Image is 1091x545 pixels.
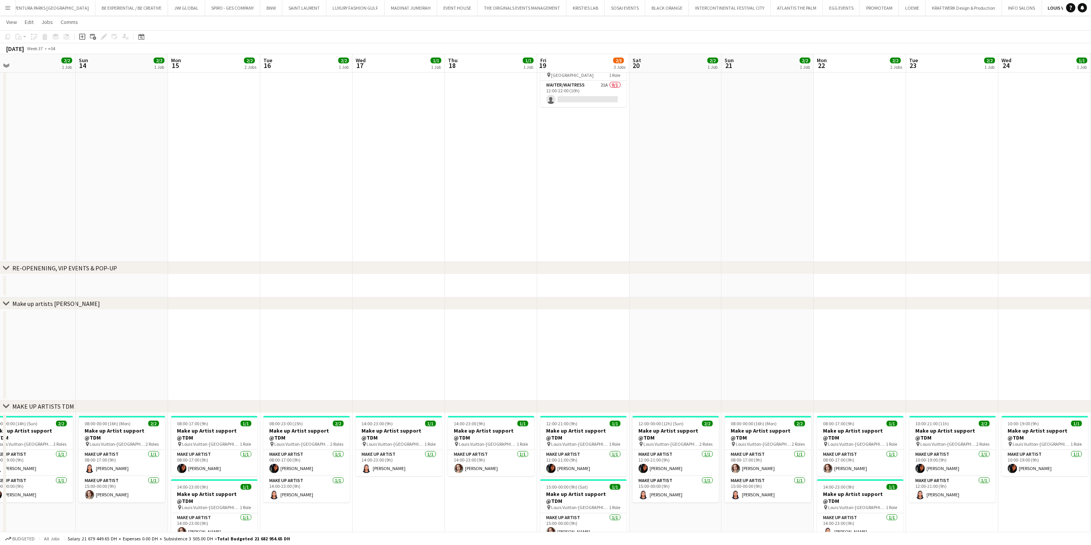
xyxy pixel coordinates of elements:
span: Comms [61,19,78,25]
button: KRAFTWERK Design & Production [926,0,1002,15]
span: 1/1 [887,421,898,426]
button: BNW [260,0,282,15]
span: 2 Roles [54,441,67,447]
span: Mon [817,57,827,64]
span: Louis Vuitton-[GEOGRAPHIC_DATA] [1013,441,1071,447]
span: 19 [539,61,546,70]
button: INFO SALONS [1002,0,1042,15]
span: 2/2 [244,58,255,63]
span: Fri [540,57,546,64]
span: 2 Roles [977,441,990,447]
span: All jobs [42,536,61,542]
div: 1 Job [431,64,441,70]
div: [DATE] [6,45,24,53]
button: EVENT HOUSE [437,0,478,15]
button: SPIRO - GES COMPANY [205,0,260,15]
span: Budgeted [12,536,35,542]
app-job-card: 10:00-21:00 (11h)2/2Make up Artist support @TDM Louis Vuitton-[GEOGRAPHIC_DATA]2 RolesMake up art... [909,416,996,503]
span: 2/2 [61,58,72,63]
span: 08:00-17:00 (9h) [823,421,855,426]
button: SAINT LAURENT [282,0,326,15]
span: 1 Role [609,72,621,78]
app-card-role: Make up artist1/108:00-17:00 (9h)[PERSON_NAME] [263,450,350,476]
span: Louis Vuitton-[GEOGRAPHIC_DATA] [551,504,609,510]
div: 3 Jobs [614,64,626,70]
span: Thu [448,57,458,64]
div: 08:00-00:00 (16h) (Mon)2/2Make up Artist support @TDM Louis Vuitton-[GEOGRAPHIC_DATA]2 RolesMake ... [79,416,165,503]
span: Louis Vuitton-[GEOGRAPHIC_DATA] [736,441,792,447]
div: 1 Job [339,64,349,70]
app-job-card: 08:00-17:00 (9h)1/1Make up Artist support @TDM Louis Vuitton-[GEOGRAPHIC_DATA]1 RoleMake up artis... [817,416,904,476]
app-job-card: 15:00-00:00 (9h) (Sat)1/1Make up Artist support @TDM Louis Vuitton-[GEOGRAPHIC_DATA]1 RoleMake up... [540,479,627,540]
app-card-role: Make up artist1/112:00-21:00 (9h)[PERSON_NAME] [540,450,627,476]
span: Week 37 [25,46,45,51]
div: 12:00-00:00 (12h) (Sun)2/2Make up Artist support @TDM Louis Vuitton-[GEOGRAPHIC_DATA]2 RolesMake ... [633,416,719,503]
app-job-card: 08:00-00:00 (16h) (Mon)2/2Make up Artist support @TDM Louis Vuitton-[GEOGRAPHIC_DATA]2 RolesMake ... [725,416,811,503]
button: PROMOTEAM [860,0,899,15]
app-card-role: Make up artist1/115:00-00:00 (9h)[PERSON_NAME] [633,476,719,503]
span: View [6,19,17,25]
span: 1/1 [241,421,251,426]
app-job-card: 14:00-23:00 (9h)1/1Make up Artist support @TDM Louis Vuitton-[GEOGRAPHIC_DATA]1 RoleMake up artis... [817,479,904,540]
span: 1/1 [1071,421,1082,426]
button: KRISTIES LAB [567,0,605,15]
span: 2/2 [56,421,67,426]
span: 1/1 [1077,58,1088,63]
div: 1 Job [523,64,533,70]
span: 2/2 [154,58,165,63]
button: EGG EVENTS [823,0,860,15]
span: 2/2 [794,421,805,426]
span: 08:00-00:00 (16h) (Mon) [731,421,777,426]
span: Jobs [41,19,53,25]
h3: Make up Artist support @TDM [448,427,534,441]
app-card-role: Make up artist1/110:00-19:00 (9h)[PERSON_NAME] [909,450,996,476]
span: 17 [355,61,366,70]
span: [GEOGRAPHIC_DATA] [551,72,594,78]
span: 14:00-23:00 (9h) [362,421,393,426]
app-job-card: 14:00-23:00 (9h)1/1Make up Artist support @TDM Louis Vuitton-[GEOGRAPHIC_DATA]1 RoleMake up artis... [448,416,534,476]
span: 2 Roles [792,441,805,447]
span: 16 [262,61,272,70]
span: 1 Role [425,441,436,447]
div: 08:00-17:00 (9h)1/1Make up Artist support @TDM Louis Vuitton-[GEOGRAPHIC_DATA]1 RoleMake up artis... [171,416,258,476]
span: Louis Vuitton-[GEOGRAPHIC_DATA] [551,441,609,447]
span: 1 Role [886,504,898,510]
span: 15 [170,61,181,70]
div: 08:00-23:00 (15h)2/2Make up Artist support @TDM Louis Vuitton-[GEOGRAPHIC_DATA]2 RolesMake up art... [263,416,350,503]
app-card-role: Make up artist1/114:00-23:00 (9h)[PERSON_NAME] [171,513,258,540]
span: 2/2 [702,421,713,426]
app-card-role: Make up artist1/112:00-21:00 (9h)[PERSON_NAME] [633,450,719,476]
span: 10:00-19:00 (9h) [1008,421,1039,426]
span: 14 [78,61,88,70]
h3: Make up Artist support @TDM [1002,427,1088,441]
span: 1 Role [886,441,898,447]
div: 1 Job [62,64,72,70]
span: Tue [909,57,918,64]
div: +04 [48,46,55,51]
app-card-role: Make up artist1/114:00-23:00 (9h)[PERSON_NAME] [263,476,350,503]
span: 18 [447,61,458,70]
div: MAKE UP ARTISTS TDM [12,402,74,410]
span: 1 Role [1071,441,1082,447]
app-card-role: Make up artist1/108:00-17:00 (9h)[PERSON_NAME] [725,450,811,476]
app-job-card: 12:00-21:00 (9h)1/1Make up Artist support @TDM Louis Vuitton-[GEOGRAPHIC_DATA]1 RoleMake up artis... [540,416,627,476]
button: LOUIS VUITTON [1042,0,1088,15]
h3: Make up Artist support @TDM [725,427,811,441]
span: 22 [816,61,827,70]
span: 20 [631,61,641,70]
app-job-card: 12:00-22:00 (10h)0/1Waiter support@ [GEOGRAPHIC_DATA] [GEOGRAPHIC_DATA]1 RoleWaiter/Waitress21A0/... [540,47,627,107]
span: Louis Vuitton-[GEOGRAPHIC_DATA] [828,441,886,447]
span: Louis Vuitton-[GEOGRAPHIC_DATA] [90,441,146,447]
button: JWI GLOBAL [168,0,205,15]
button: SOSAI EVENTS [605,0,645,15]
span: 1/1 [887,484,898,490]
app-card-role: Make up artist1/110:00-19:00 (9h)[PERSON_NAME] [1002,450,1088,476]
div: Salary 21 679 449.65 DH + Expenses 0.00 DH + Subsistence 3 505.00 DH = [68,536,290,542]
span: 2/2 [800,58,811,63]
span: 15:00-00:00 (9h) (Sat) [546,484,588,490]
app-card-role: Make up artist1/115:00-00:00 (9h)[PERSON_NAME] [725,476,811,503]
